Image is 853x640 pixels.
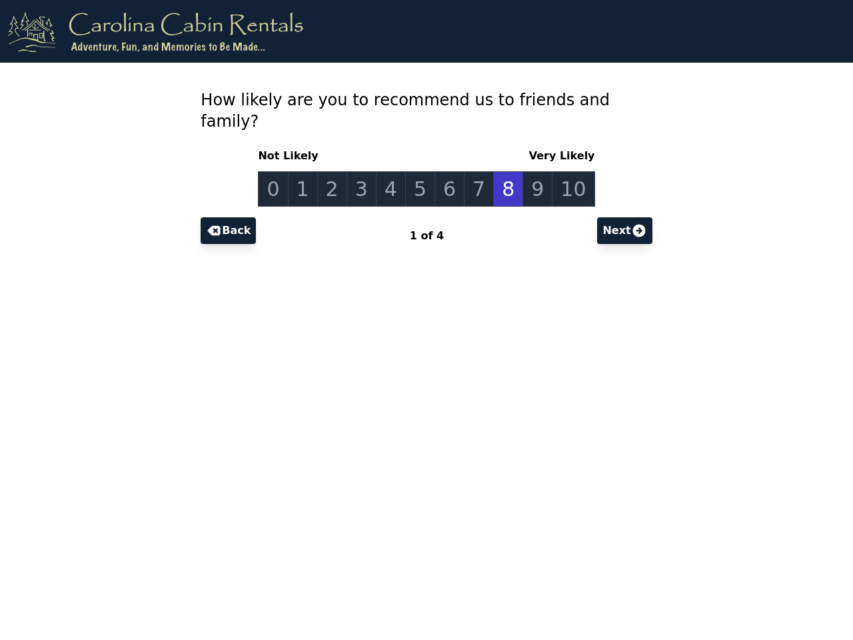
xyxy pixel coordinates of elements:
a: 1 [288,171,318,207]
a: 7 [464,171,494,207]
span: Not Likely [258,148,323,164]
a: 4 [376,171,406,207]
a: 3 [347,171,377,207]
span: 1 of 4 [410,229,444,242]
a: 8 [493,171,523,207]
a: 0 [258,171,288,207]
button: Back [201,217,256,244]
a: 2 [317,171,347,207]
span: How likely are you to recommend us to friends and family? [201,91,610,131]
a: 9 [522,171,552,207]
span: Very Likely [524,148,595,164]
a: 10 [552,171,594,207]
img: logo.png [8,11,303,52]
a: 5 [405,171,435,207]
a: 6 [434,171,464,207]
button: Next [597,217,652,244]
